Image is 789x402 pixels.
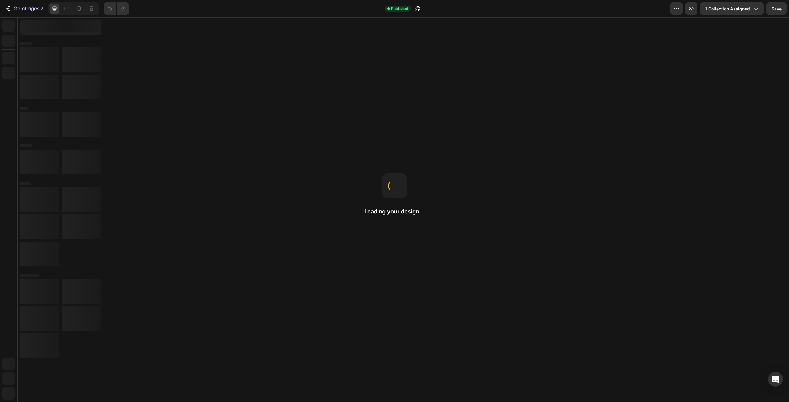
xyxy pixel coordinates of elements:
span: Published [391,6,408,11]
span: Save [771,6,782,11]
div: Undo/Redo [104,2,129,15]
p: 7 [40,5,43,12]
div: Open Intercom Messenger [768,372,783,387]
button: 7 [2,2,46,15]
h2: Loading your design [364,208,425,215]
button: Save [766,2,787,15]
span: 1 collection assigned [705,6,750,12]
button: 1 collection assigned [700,2,764,15]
